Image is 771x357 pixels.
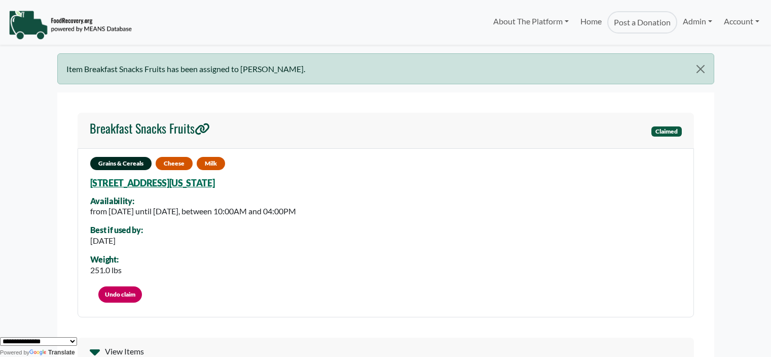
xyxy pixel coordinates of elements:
[90,157,152,170] span: Grains & Cereals
[57,53,714,84] div: Item Breakfast Snacks Fruits has been assigned to [PERSON_NAME].
[574,11,607,34] a: Home
[197,157,225,170] span: Milk
[687,54,713,84] button: Close
[9,10,132,40] img: NavigationLogo_FoodRecovery-91c16205cd0af1ed486a0f1a7774a6544ea792ac00100771e7dd3ec7c0e58e41.png
[90,264,122,276] div: 251.0 lbs
[90,121,210,136] h4: Breakfast Snacks Fruits
[29,349,48,356] img: Google Translate
[29,349,75,356] a: Translate
[90,225,143,235] div: Best if used by:
[90,235,143,247] div: [DATE]
[98,286,142,303] a: Undo claim
[90,121,210,140] a: Breakfast Snacks Fruits
[651,126,682,137] span: Claimed
[90,177,215,188] a: [STREET_ADDRESS][US_STATE]
[90,205,296,217] div: from [DATE] until [DATE], between 10:00AM and 04:00PM
[90,197,296,206] div: Availability:
[90,255,122,264] div: Weight:
[156,157,193,170] span: Cheese
[718,11,765,31] a: Account
[607,11,677,34] a: Post a Donation
[677,11,718,31] a: Admin
[488,11,574,31] a: About The Platform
